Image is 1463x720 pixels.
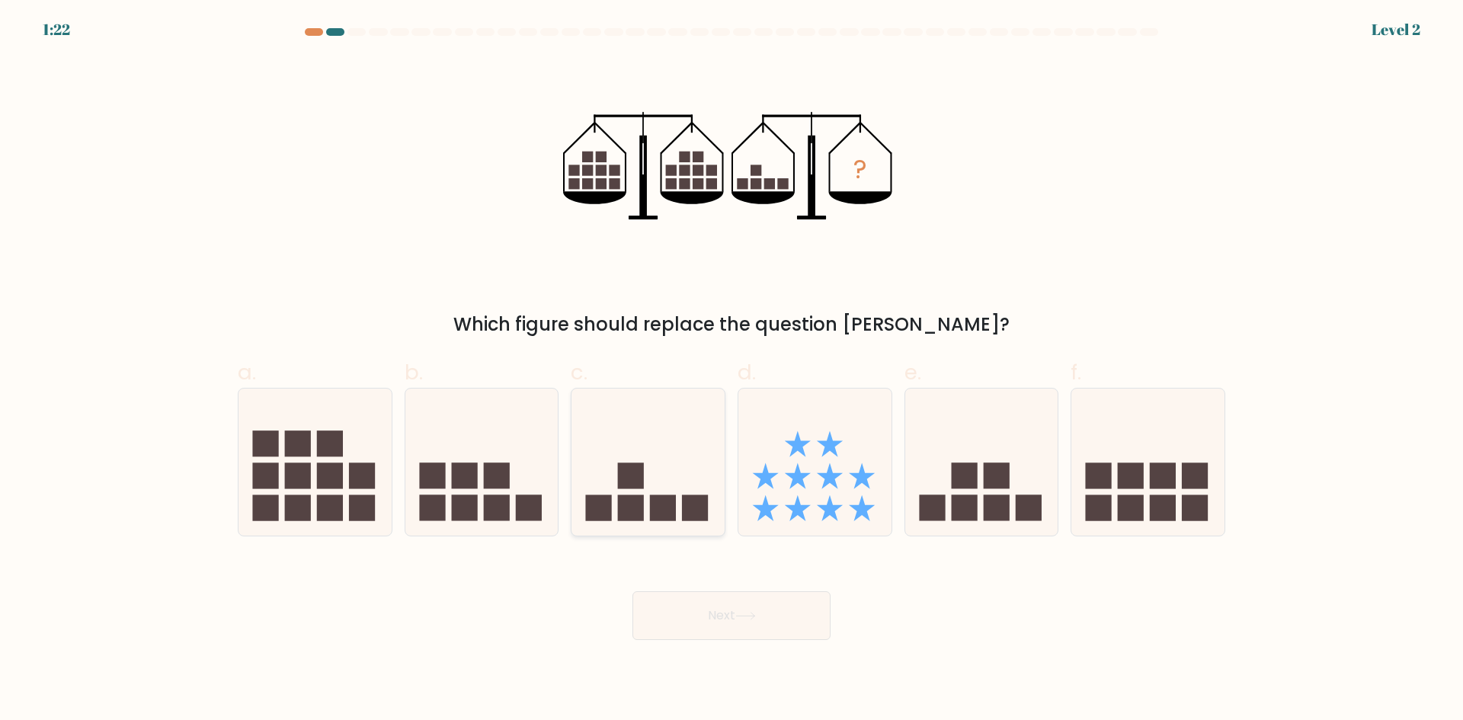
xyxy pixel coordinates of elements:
div: 1:22 [43,18,70,41]
span: a. [238,357,256,387]
button: Next [632,591,831,640]
div: Level 2 [1372,18,1420,41]
div: Which figure should replace the question [PERSON_NAME]? [247,311,1216,338]
span: e. [904,357,921,387]
span: d. [738,357,756,387]
span: f. [1071,357,1081,387]
span: c. [571,357,587,387]
span: b. [405,357,423,387]
tspan: ? [853,152,867,187]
